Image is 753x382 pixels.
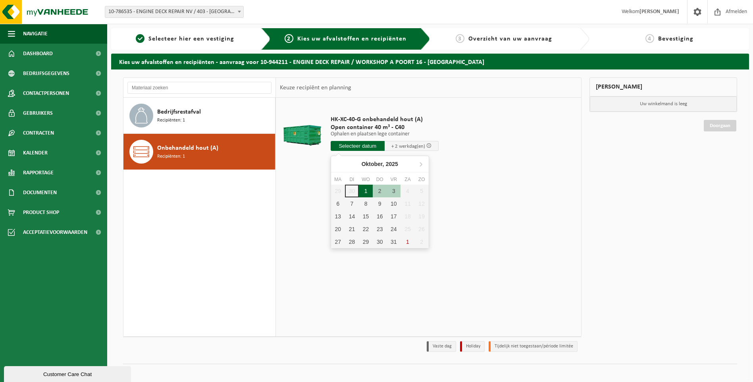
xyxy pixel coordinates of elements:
[23,123,54,143] span: Contracten
[23,163,54,183] span: Rapportage
[387,185,401,197] div: 3
[23,64,69,83] span: Bedrijfsgegevens
[427,341,456,352] li: Vaste dag
[276,78,355,98] div: Keuze recipiënt en planning
[105,6,244,18] span: 10-786535 - ENGINE DECK REPAIR NV / 403 - ANTWERPEN
[345,197,359,210] div: 7
[645,34,654,43] span: 4
[157,153,185,160] span: Recipiënten: 1
[358,158,401,170] div: Oktober,
[331,223,345,235] div: 20
[157,117,185,124] span: Recipiënten: 1
[23,24,48,44] span: Navigatie
[704,120,736,131] a: Doorgaan
[373,197,387,210] div: 9
[331,116,439,123] span: HK-XC-40-G onbehandeld hout (A)
[489,341,578,352] li: Tijdelijk niet toegestaan/période limitée
[123,134,275,170] button: Onbehandeld hout (A) Recipiënten: 1
[359,185,373,197] div: 1
[331,235,345,248] div: 27
[387,210,401,223] div: 17
[373,235,387,248] div: 30
[658,36,693,42] span: Bevestiging
[23,103,53,123] span: Gebruikers
[331,210,345,223] div: 13
[415,176,429,183] div: zo
[359,235,373,248] div: 29
[105,6,243,17] span: 10-786535 - ENGINE DECK REPAIR NV / 403 - ANTWERPEN
[111,54,749,69] h2: Kies uw afvalstoffen en recipiënten - aanvraag voor 10-944211 - ENGINE DECK REPAIR / WORKSHOP A P...
[387,235,401,248] div: 31
[123,98,275,134] button: Bedrijfsrestafval Recipiënten: 1
[345,235,359,248] div: 28
[23,83,69,103] span: Contactpersonen
[359,176,373,183] div: wo
[285,34,293,43] span: 2
[639,9,679,15] strong: [PERSON_NAME]
[148,36,234,42] span: Selecteer hier een vestiging
[387,197,401,210] div: 10
[460,341,485,352] li: Holiday
[136,34,144,43] span: 1
[387,176,401,183] div: vr
[331,141,385,151] input: Selecteer datum
[331,176,345,183] div: ma
[359,210,373,223] div: 15
[331,131,439,137] p: Ophalen en plaatsen lege container
[359,197,373,210] div: 8
[23,183,57,203] span: Documenten
[23,203,59,222] span: Product Shop
[359,223,373,235] div: 22
[373,176,387,183] div: do
[4,365,133,382] iframe: chat widget
[297,36,406,42] span: Kies uw afvalstoffen en recipiënten
[115,34,255,44] a: 1Selecteer hier een vestiging
[331,123,439,131] span: Open container 40 m³ - C40
[23,44,53,64] span: Dashboard
[345,176,359,183] div: di
[331,197,345,210] div: 6
[345,210,359,223] div: 14
[456,34,464,43] span: 3
[157,143,218,153] span: Onbehandeld hout (A)
[401,176,414,183] div: za
[23,222,87,242] span: Acceptatievoorwaarden
[23,143,48,163] span: Kalender
[127,82,272,94] input: Materiaal zoeken
[386,161,398,167] i: 2025
[373,223,387,235] div: 23
[391,144,425,149] span: + 2 werkdag(en)
[345,223,359,235] div: 21
[590,96,737,112] p: Uw winkelmand is leeg
[387,223,401,235] div: 24
[373,185,387,197] div: 2
[373,210,387,223] div: 16
[468,36,552,42] span: Overzicht van uw aanvraag
[589,77,737,96] div: [PERSON_NAME]
[157,107,201,117] span: Bedrijfsrestafval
